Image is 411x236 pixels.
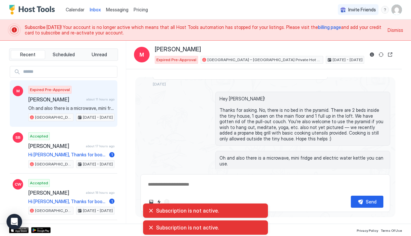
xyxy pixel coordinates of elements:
[25,24,63,30] span: Subscribe [DATE]!
[86,97,114,101] span: about 11 hours ago
[11,50,45,59] button: Recent
[106,6,128,13] a: Messaging
[86,190,114,195] span: about 18 hours ago
[333,57,363,63] span: [DATE] - [DATE]
[155,46,201,53] span: [PERSON_NAME]
[82,50,116,59] button: Unread
[92,52,107,58] span: Unread
[28,96,84,103] span: [PERSON_NAME]
[30,133,48,139] span: Accepted
[219,96,386,141] span: Hey [PERSON_NAME]! Thanks for asking. No, there is no bed in the pyramid. There are 2 beds inside...
[111,152,113,157] span: 1
[348,7,376,13] span: Invite Friends
[377,51,385,59] button: Sync reservation
[28,199,107,204] span: Hi [PERSON_NAME], Thanks for booking — we’re excited to host you! 🌟 Here are a few quick notes fo...
[25,24,384,36] span: Your account is no longer active which means that all Host Tools automation has stopped for your ...
[381,6,389,14] div: menu
[90,6,101,13] a: Inbox
[111,199,113,204] span: 1
[28,190,83,196] span: [PERSON_NAME]
[351,196,383,208] button: Send
[30,87,70,93] span: Expired Pre-Approval
[156,57,196,63] span: Expired Pre-Approval
[318,24,341,30] a: billing page
[156,207,263,214] span: Subscription is not active.
[66,6,85,13] a: Calendar
[368,51,376,59] button: Reservation information
[35,161,72,167] span: [GEOGRAPHIC_DATA] – [GEOGRAPHIC_DATA] Private Hot Tub
[90,7,101,12] span: Inbox
[53,52,75,58] span: Scheduled
[28,143,83,149] span: [PERSON_NAME]
[20,52,35,58] span: Recent
[46,50,81,59] button: Scheduled
[388,27,403,33] div: Dismiss
[219,155,386,166] span: Oh and also there is a microwave, mini fridge and electric water kettle you can use.
[147,198,155,206] button: Upload image
[28,105,114,111] span: Oh and also there is a microwave, mini fridge and electric water kettle you can use.
[207,57,322,63] span: [GEOGRAPHIC_DATA] – [GEOGRAPHIC_DATA] Private Hot Tub
[106,7,128,12] span: Messaging
[134,7,148,13] span: Pricing
[139,51,144,59] span: M
[15,181,21,187] span: CW
[386,51,394,59] button: Open reservation
[20,66,117,77] input: Input Field
[7,214,22,229] div: Open Intercom Messenger
[83,114,113,120] span: [DATE] - [DATE]
[86,144,114,148] span: about 17 hours ago
[391,5,402,15] div: User profile
[9,5,58,15] a: Host Tools Logo
[9,48,118,61] div: tab-group
[83,161,113,167] span: [DATE] - [DATE]
[155,198,163,206] button: Quick reply
[153,82,166,86] span: [DATE]
[15,135,20,140] span: SB
[66,7,85,12] span: Calendar
[16,88,20,94] span: M
[35,114,72,120] span: [GEOGRAPHIC_DATA] – [GEOGRAPHIC_DATA] Private Hot Tub
[30,180,48,186] span: Accepted
[366,198,377,205] div: Send
[156,224,263,231] span: Subscription is not active.
[28,152,107,158] span: Hi [PERSON_NAME], Thanks for booking — we’re excited to host you! 🌟 Here are a few quick notes fo...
